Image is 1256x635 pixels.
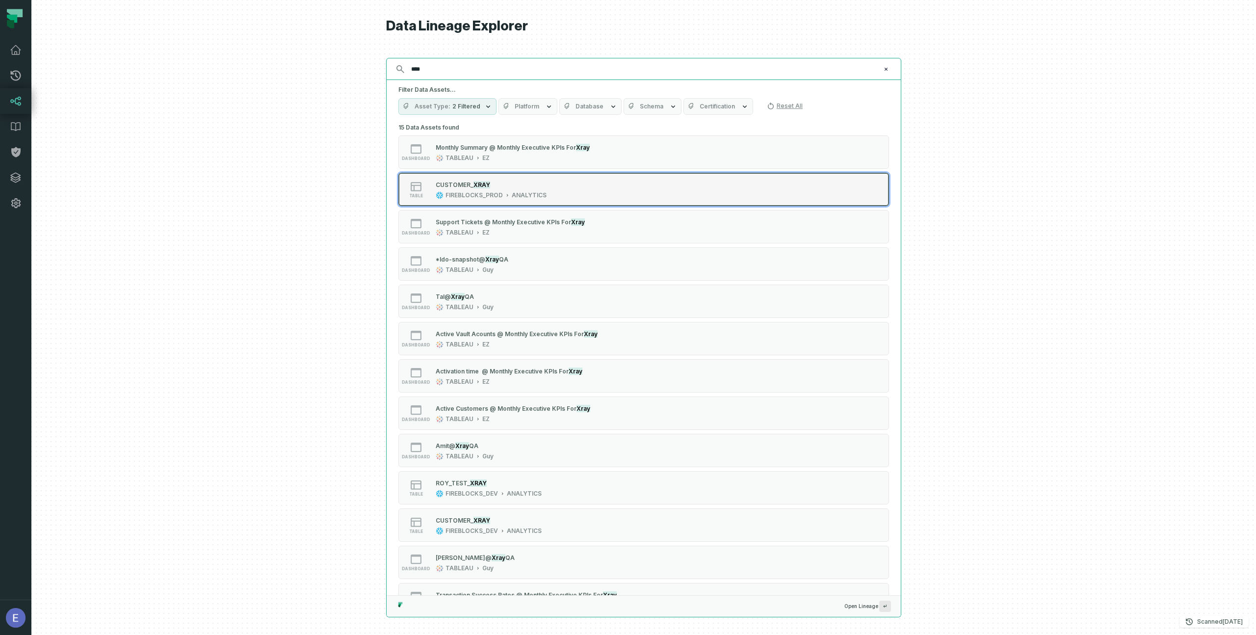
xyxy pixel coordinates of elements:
[451,293,465,300] mark: Xray
[436,591,597,599] span: Transaction Success Rates @ Monthly Executive KPIs F
[482,452,494,460] div: Guy
[436,256,479,263] span: *Ido-snapshot
[763,98,807,114] button: Reset All
[482,154,490,162] div: EZ
[402,380,430,385] span: dashboard
[571,218,585,226] mark: Xray
[569,368,582,375] mark: Xray
[398,508,889,542] button: tableFIREBLOCKS_DEVANALYTICS
[449,442,455,450] span: @
[445,191,503,199] div: FIREBLOCKS_PROD
[603,591,617,599] mark: Xray
[485,554,492,561] span: @
[398,247,889,281] button: dashboardTABLEAUGuy
[624,98,681,115] button: Schema
[445,490,498,498] div: FIREBLOCKS_DEV
[402,231,430,236] span: dashboard
[436,144,570,151] span: Monthly Summary @ Monthly Executive KPIs F
[512,191,547,199] div: ANALYTICS
[436,293,445,300] span: Tal
[576,144,590,151] mark: Xray
[402,417,430,422] span: dashboard
[398,397,889,430] button: dashboardTABLEAUEZ
[482,229,490,237] div: EZ
[398,322,889,355] button: dashboardTABLEAUEZ
[415,103,450,110] span: Asset Type
[482,564,494,572] div: Guy
[436,442,449,450] span: Amit
[584,330,598,338] mark: Xray
[398,210,889,243] button: dashboardTABLEAUEZ
[498,98,557,115] button: Platform
[482,341,490,348] div: EZ
[492,554,505,561] mark: Xray
[507,527,542,535] div: ANALYTICS
[465,293,474,300] span: QA
[436,218,565,226] span: Support Tickets @ Monthly Executive KPIs F
[398,471,889,504] button: tableFIREBLOCKS_DEVANALYTICS
[436,479,459,487] span: ROY_TE
[445,378,473,386] div: TABLEAU
[482,266,494,274] div: Guy
[436,330,577,338] span: Active Vault Acounts @ Monthly Executive KPIs F
[445,415,473,423] div: TABLEAU
[482,303,494,311] div: Guy
[597,591,603,599] span: or
[402,156,430,161] span: dashboard
[436,405,570,412] span: Active Customers @ Monthly Executive KPIs F
[844,601,891,612] span: Open Lineage
[398,135,889,169] button: dashboardTABLEAUEZ
[436,368,562,375] span: Activation time @ Monthly Executive KPIs F
[445,527,498,535] div: FIREBLOCKS_DEV
[436,181,463,188] span: CUSTOM
[683,98,753,115] button: Certification
[409,529,423,534] span: table
[499,256,508,263] span: QA
[6,608,26,628] img: avatar of Eyal Ziv
[386,18,901,35] h1: Data Lineage Explorer
[482,415,490,423] div: EZ
[700,103,735,110] span: Certification
[445,452,473,460] div: TABLEAU
[402,343,430,347] span: dashboard
[576,103,603,110] span: Database
[473,181,490,188] mark: XRAY
[398,546,889,579] button: dashboardTABLEAUGuy
[387,121,901,595] div: Suggestions
[445,266,473,274] div: TABLEAU
[505,554,515,561] span: QA
[507,490,542,498] div: ANALYTICS
[398,359,889,393] button: dashboardTABLEAUEZ
[577,330,584,338] span: or
[445,303,473,311] div: TABLEAU
[436,517,463,524] span: CUSTOM
[452,103,480,110] span: 2 Filtered
[1179,616,1249,628] button: Scanned[DATE] 4:34:18 AM
[409,193,423,198] span: table
[470,479,487,487] mark: XRAY
[1197,617,1243,627] p: Scanned
[1223,618,1243,625] relative-time: Sep 1, 2025, 4:34 AM GMT+3
[436,554,485,561] span: [PERSON_NAME]
[570,405,576,412] span: or
[559,98,622,115] button: Database
[398,583,889,616] button: dashboardTABLEAUEZ
[469,442,478,450] span: QA
[398,434,889,467] button: dashboardTABLEAUGuy
[398,98,497,115] button: Asset Type2 Filtered
[485,256,499,263] mark: Xray
[479,256,485,263] span: @
[570,144,576,151] span: or
[879,601,891,612] span: Press ↵ to add a new Data Asset to the graph
[402,454,430,459] span: dashboard
[398,86,889,94] h5: Filter Data Assets...
[463,181,473,188] span: ER_
[463,517,473,524] span: ER_
[445,341,473,348] div: TABLEAU
[445,564,473,572] div: TABLEAU
[398,285,889,318] button: dashboardTABLEAUGuy
[398,173,889,206] button: tableFIREBLOCKS_PRODANALYTICS
[640,103,663,110] span: Schema
[562,368,569,375] span: or
[402,566,430,571] span: dashboard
